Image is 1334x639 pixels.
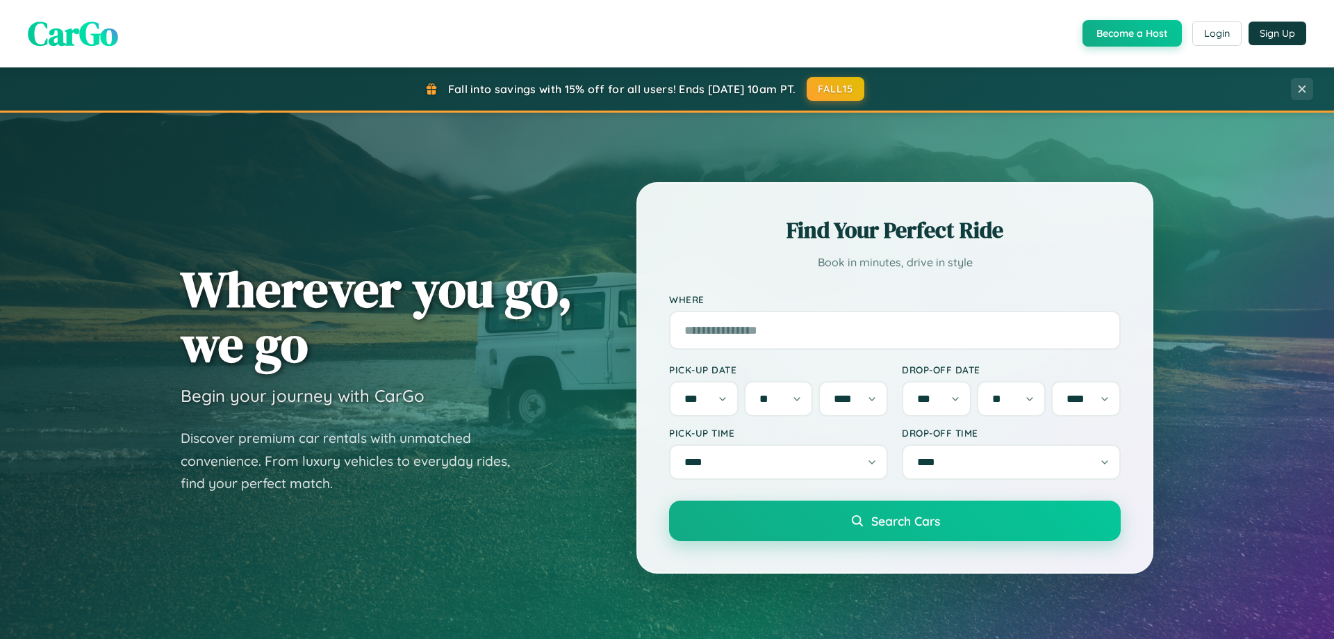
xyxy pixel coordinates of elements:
h1: Wherever you go, we go [181,261,573,371]
button: Login [1192,21,1242,46]
label: Pick-up Time [669,427,888,439]
button: Search Cars [669,501,1121,541]
label: Where [669,293,1121,305]
label: Pick-up Date [669,364,888,375]
span: Search Cars [871,513,940,528]
button: Sign Up [1249,22,1306,45]
button: Become a Host [1082,20,1182,47]
h3: Begin your journey with CarGo [181,385,425,406]
label: Drop-off Date [902,364,1121,375]
span: Fall into savings with 15% off for all users! Ends [DATE] 10am PT. [448,82,796,96]
button: FALL15 [807,77,865,101]
p: Discover premium car rentals with unmatched convenience. From luxury vehicles to everyday rides, ... [181,427,528,495]
label: Drop-off Time [902,427,1121,439]
p: Book in minutes, drive in style [669,252,1121,273]
h2: Find Your Perfect Ride [669,215,1121,245]
span: CarGo [28,10,118,56]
